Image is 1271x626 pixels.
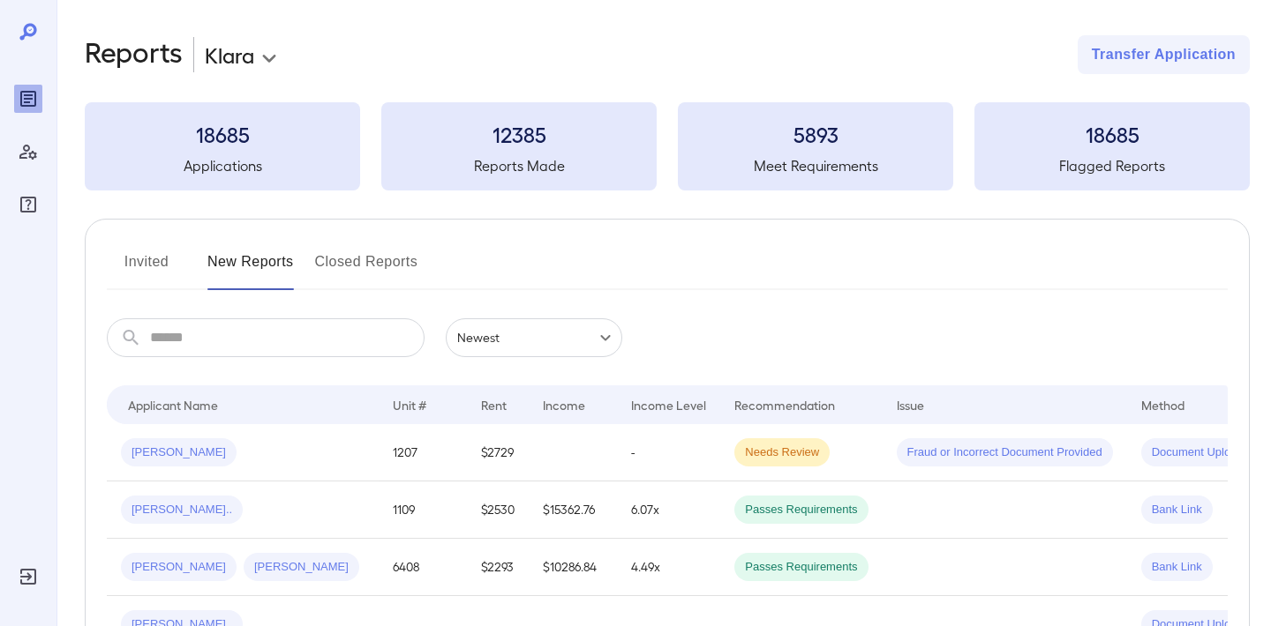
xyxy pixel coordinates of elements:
p: Klara [205,41,254,69]
h3: 5893 [678,120,953,148]
span: Fraud or Incorrect Document Provided [897,444,1113,461]
div: Manage Users [14,138,42,166]
span: Passes Requirements [734,559,868,576]
div: Newest [446,318,622,357]
td: $2530 [467,481,529,539]
button: New Reports [207,248,294,290]
div: Income Level [631,394,706,415]
td: - [617,424,720,481]
div: Income [543,394,585,415]
div: Reports [14,85,42,113]
div: Rent [481,394,509,415]
button: Invited [107,248,186,290]
span: [PERSON_NAME] [244,559,359,576]
div: Applicant Name [128,394,218,415]
div: Issue [897,394,925,415]
td: $2293 [467,539,529,596]
h3: 18685 [974,120,1250,148]
summary: 18685Applications12385Reports Made5893Meet Requirements18685Flagged Reports [85,102,1250,190]
h5: Meet Requirements [678,155,953,176]
td: 6.07x [617,481,720,539]
span: [PERSON_NAME] [121,559,237,576]
span: Document Upload [1141,444,1254,461]
td: $2729 [467,424,529,481]
span: Needs Review [734,444,830,461]
div: FAQ [14,190,42,219]
td: 1207 [379,424,467,481]
h3: 12385 [381,120,657,148]
button: Closed Reports [315,248,418,290]
div: Log Out [14,563,42,591]
td: $10286.84 [529,539,617,596]
h5: Applications [85,155,360,176]
h2: Reports [85,35,183,74]
h3: 18685 [85,120,360,148]
div: Method [1141,394,1185,415]
div: Unit # [393,394,426,415]
span: [PERSON_NAME].. [121,502,243,518]
td: 6408 [379,539,467,596]
span: Passes Requirements [734,502,868,518]
h5: Reports Made [381,155,657,176]
td: $15362.76 [529,481,617,539]
td: 1109 [379,481,467,539]
div: Recommendation [734,394,835,415]
span: [PERSON_NAME] [121,444,237,461]
h5: Flagged Reports [974,155,1250,176]
button: Transfer Application [1078,35,1250,74]
span: Bank Link [1141,559,1213,576]
span: Bank Link [1141,502,1213,518]
td: 4.49x [617,539,720,596]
